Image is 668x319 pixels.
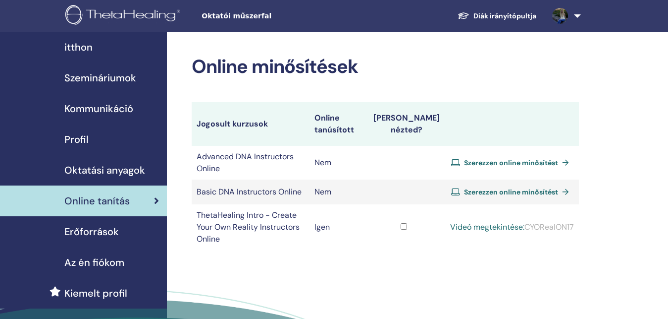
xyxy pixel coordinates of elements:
span: Szerezzen online minősítést [464,188,558,196]
a: Diák irányítópultja [450,7,544,25]
th: Online tanúsított [309,102,363,146]
span: Online tanítás [64,193,130,208]
th: [PERSON_NAME] nézted? [363,102,445,146]
span: Szerezzen online minősítést [464,158,558,167]
span: Oktatói műszerfal [202,11,350,21]
td: Advanced DNA Instructors Online [192,146,309,180]
span: Szemináriumok [64,70,136,85]
span: Oktatási anyagok [64,163,145,178]
img: logo.png [65,5,184,27]
a: Szerezzen online minősítést [451,185,573,199]
span: itthon [64,40,93,55]
th: Jogosult kurzusok [192,102,309,146]
td: Nem [309,146,363,180]
span: Az én fiókom [64,255,124,270]
span: Kommunikáció [64,101,133,116]
img: default.jpg [552,8,568,24]
td: Basic DNA Instructors Online [192,180,309,204]
td: Nem [309,180,363,204]
a: Videó megtekintése: [450,222,524,232]
h2: Online minősítések [192,56,579,78]
img: graduation-cap-white.svg [458,11,469,20]
span: Erőforrások [64,224,119,239]
td: ThetaHealing Intro - Create Your Own Reality Instructors Online [192,204,309,250]
td: Igen [309,204,363,250]
span: Kiemelt profil [64,286,127,301]
span: Profil [64,132,89,147]
div: CYORealON17 [450,221,574,233]
a: Szerezzen online minősítést [451,155,573,170]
